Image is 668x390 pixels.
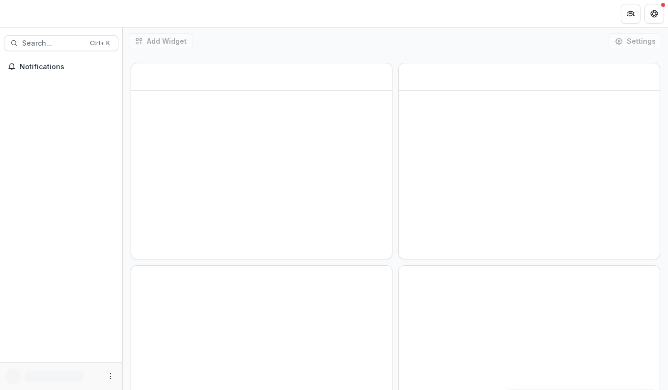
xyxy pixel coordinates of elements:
button: Settings [609,33,662,49]
button: Add Widget [129,33,193,49]
button: More [105,370,116,382]
button: Partners [621,4,640,24]
button: Notifications [4,59,118,75]
button: Search... [4,35,118,51]
div: Ctrl + K [88,38,112,49]
nav: breadcrumb [127,6,168,21]
span: Search... [22,39,84,48]
span: Notifications [20,63,114,71]
button: Get Help [644,4,664,24]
